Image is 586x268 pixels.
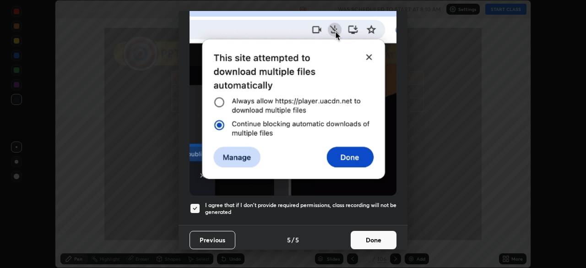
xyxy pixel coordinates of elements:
button: Previous [190,231,235,249]
h4: 5 [295,235,299,245]
h5: I agree that if I don't provide required permissions, class recording will not be generated [205,202,396,216]
h4: / [292,235,294,245]
h4: 5 [287,235,291,245]
button: Done [351,231,396,249]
